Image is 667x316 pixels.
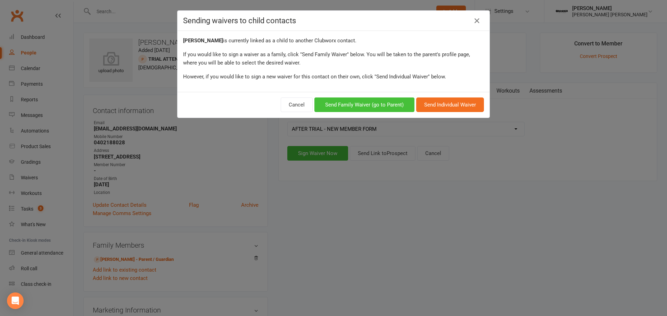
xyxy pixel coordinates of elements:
div: Open Intercom Messenger [7,292,24,309]
button: Send Family Waiver (go to Parent) [314,97,414,112]
div: However, if you would like to sign a new waiver for this contact on their own, click "Send Indivi... [183,72,484,81]
strong: [PERSON_NAME] [183,37,223,44]
h4: Sending waivers to child contacts [183,16,484,25]
div: is currently linked as a child to another Clubworx contact. [183,36,484,45]
button: Send Individual Waiver [416,97,484,112]
button: Cancel [281,97,313,112]
a: Close [471,15,483,26]
div: If you would like to sign a waiver as a family, click "Send Family Waiver" below. You will be tak... [183,50,484,67]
